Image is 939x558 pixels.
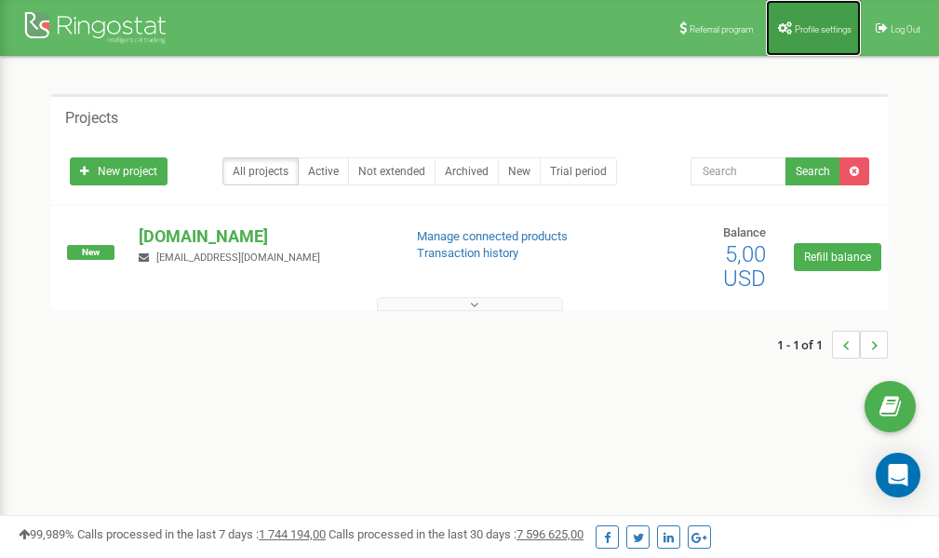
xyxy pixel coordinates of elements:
[516,527,584,541] u: 7 596 625,00
[795,24,852,34] span: Profile settings
[723,241,766,292] span: 5,00 USD
[691,157,786,185] input: Search
[777,331,832,359] span: 1 - 1 of 1
[65,110,118,127] h5: Projects
[785,157,840,185] button: Search
[139,225,386,249] p: [DOMAIN_NAME]
[259,527,326,541] u: 1 744 194,00
[348,157,436,185] a: Not extended
[435,157,499,185] a: Archived
[222,157,299,185] a: All projects
[891,24,920,34] span: Log Out
[777,312,888,377] nav: ...
[540,157,617,185] a: Trial period
[876,453,920,497] div: Open Intercom Messenger
[498,157,541,185] a: New
[156,252,320,264] span: [EMAIL_ADDRESS][DOMAIN_NAME]
[329,527,584,541] span: Calls processed in the last 30 days :
[417,246,518,260] a: Transaction history
[67,245,114,260] span: New
[723,225,766,239] span: Balance
[298,157,349,185] a: Active
[794,243,881,271] a: Refill balance
[19,527,74,541] span: 99,989%
[690,24,754,34] span: Referral program
[70,157,168,185] a: New project
[77,527,326,541] span: Calls processed in the last 7 days :
[417,229,568,243] a: Manage connected products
